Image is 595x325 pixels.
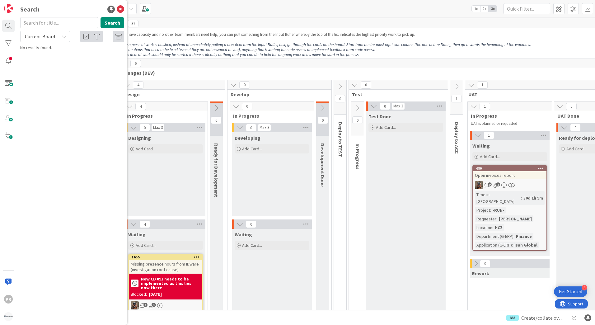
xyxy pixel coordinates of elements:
div: 480 [473,166,546,171]
div: Isah Global [513,242,539,248]
em: A new item of work should only be started if there is literally nothing that you can do to help t... [119,52,359,57]
span: Waiting [472,143,490,149]
span: Rework [472,270,489,276]
span: 0 [239,81,250,89]
span: 4 [139,220,150,228]
span: Deploy to TEST [337,122,344,157]
span: Ready for Development [213,143,219,197]
div: 4 [582,285,587,290]
span: 1 [484,132,494,139]
div: -RUN- [491,207,506,214]
div: VK [473,181,546,189]
input: Search for title... [20,17,98,28]
span: In Progress [127,113,200,119]
span: 0 [361,81,371,89]
div: Max 3 [393,105,403,108]
span: Develop [231,91,324,97]
div: Location [475,224,492,231]
span: Add Card... [242,243,262,248]
img: VK [131,301,139,309]
div: HCZ [493,224,504,231]
span: Add Card... [480,154,500,159]
div: 1655 [132,255,202,259]
div: Blocked: [131,291,147,298]
span: 4 [135,103,146,110]
div: [PERSON_NAME] [497,215,533,222]
span: : [512,242,513,248]
input: Quick Filter... [504,3,550,14]
div: Application (G-ERP) [475,242,512,248]
em: Once a piece of work is finished, instead of immediately pulling a new item from the Input Buffer... [119,42,531,47]
div: No results found. [20,45,124,51]
span: Create/collate overview of Facility applications [521,314,565,322]
div: Get Started [559,289,582,295]
span: 0 [242,103,252,110]
span: 1 [477,81,488,89]
div: 1655 [129,254,202,260]
div: 1655Missing presence hours from IDware (investigation root cause) [129,254,202,274]
div: 480 [476,166,546,171]
span: Developing [235,135,260,141]
span: 0 [211,116,222,124]
span: Test [352,91,440,97]
span: Development Done [320,143,326,187]
span: Add Card... [566,146,586,152]
span: 0 [246,124,256,131]
span: Support [13,1,28,8]
span: 14 [488,182,492,186]
p: UAT is planned or requested [471,121,544,126]
span: Add Card... [136,243,156,248]
span: 4 [133,81,143,89]
div: VK [129,301,202,309]
img: VK [475,181,483,189]
div: 30d 1h 9m [522,195,545,201]
div: Requester [475,215,496,222]
span: Add Card... [376,125,396,130]
button: Search [101,17,124,28]
span: Test Done [368,113,391,120]
b: New CD 093 needs to be implemented as this lies now there [141,277,200,290]
div: PR [4,295,13,304]
span: Deploy to ACC [454,122,460,154]
span: 2x [480,6,489,12]
div: Project [475,207,490,214]
div: 480Open invoices report [473,166,546,179]
span: : [490,207,491,214]
em: Look for items that need to be fixed (even if they are not assigned to you), anything that’s wait... [119,47,375,52]
div: Max 3 [153,126,163,129]
span: 0 [480,260,490,267]
span: Waiting [128,231,146,238]
div: Open Get Started checklist, remaining modules: 4 [554,286,587,297]
span: 37 [128,20,138,27]
span: 0 [335,95,345,102]
span: 1 [152,303,156,307]
span: In Progress [233,113,306,119]
span: In Progress [355,144,361,170]
span: 1 [480,103,490,110]
span: Add Card... [242,146,262,152]
span: 0 [566,103,577,110]
div: 333 [506,315,519,321]
span: Add Card... [136,146,156,152]
span: Waiting [235,231,252,238]
span: 0 [380,102,390,110]
span: In Progress [471,113,544,119]
div: Max 3 [260,126,269,129]
span: 3 [143,303,148,307]
span: 0 [317,116,328,124]
span: : [521,195,522,201]
span: 2 [496,182,500,186]
span: : [492,224,493,231]
span: Design [124,91,217,97]
div: [DATE] [149,291,162,298]
span: : [513,233,514,240]
div: Finance [514,233,533,240]
span: Current Board [25,33,55,40]
span: 3x [489,6,497,12]
span: 0 [246,220,256,228]
div: Open invoices report [473,171,546,179]
span: 0 [139,124,150,131]
div: Search [20,5,40,14]
img: Visit kanbanzone.com [4,4,13,13]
